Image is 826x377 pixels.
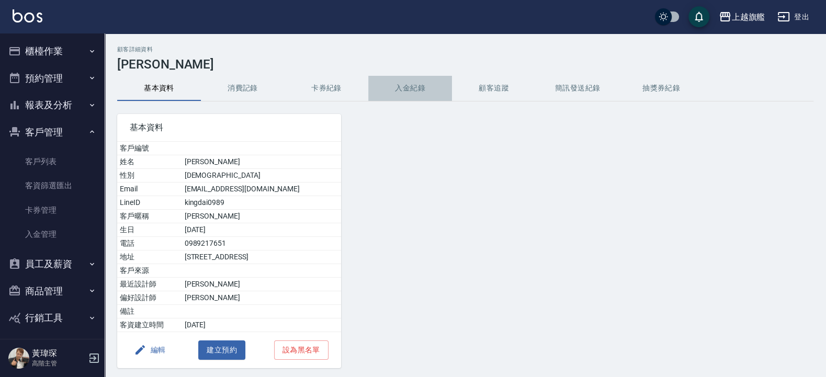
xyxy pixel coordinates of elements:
[117,318,182,332] td: 客資建立時間
[4,278,100,305] button: 商品管理
[452,76,536,101] button: 顧客追蹤
[773,7,813,27] button: 登出
[4,304,100,332] button: 行銷工具
[117,155,182,169] td: 姓名
[182,250,341,264] td: [STREET_ADDRESS]
[117,196,182,210] td: LineID
[536,76,619,101] button: 簡訊發送紀錄
[4,38,100,65] button: 櫃檯作業
[182,318,341,332] td: [DATE]
[13,9,42,22] img: Logo
[619,76,703,101] button: 抽獎券紀錄
[117,278,182,291] td: 最近設計師
[182,291,341,305] td: [PERSON_NAME]
[4,65,100,92] button: 預約管理
[32,348,85,359] h5: 黃瑋琛
[274,340,329,360] button: 設為黑名單
[198,340,245,360] button: 建立預約
[182,237,341,250] td: 0989217651
[117,46,813,53] h2: 顧客詳細資料
[117,57,813,72] h3: [PERSON_NAME]
[117,237,182,250] td: 電話
[4,174,100,198] a: 客資篩選匯出
[182,196,341,210] td: kingdai0989
[117,291,182,305] td: 偏好設計師
[32,359,85,368] p: 高階主管
[182,278,341,291] td: [PERSON_NAME]
[130,122,329,133] span: 基本資料
[182,182,341,196] td: [EMAIL_ADDRESS][DOMAIN_NAME]
[4,332,100,359] button: 資料設定
[4,222,100,246] a: 入金管理
[117,250,182,264] td: 地址
[117,305,182,318] td: 備註
[731,10,765,24] div: 上越旗艦
[368,76,452,101] button: 入金紀錄
[201,76,285,101] button: 消費記錄
[4,198,100,222] a: 卡券管理
[182,210,341,223] td: [PERSON_NAME]
[117,142,182,155] td: 客戶編號
[117,210,182,223] td: 客戶暱稱
[117,182,182,196] td: Email
[117,223,182,237] td: 生日
[4,119,100,146] button: 客戶管理
[182,155,341,169] td: [PERSON_NAME]
[4,150,100,174] a: 客戶列表
[182,169,341,182] td: [DEMOGRAPHIC_DATA]
[4,250,100,278] button: 員工及薪資
[182,223,341,237] td: [DATE]
[130,340,170,360] button: 編輯
[285,76,368,101] button: 卡券紀錄
[8,348,29,369] img: Person
[4,92,100,119] button: 報表及分析
[117,76,201,101] button: 基本資料
[715,6,769,28] button: 上越旗艦
[117,169,182,182] td: 性別
[688,6,709,27] button: save
[117,264,182,278] td: 客戶來源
